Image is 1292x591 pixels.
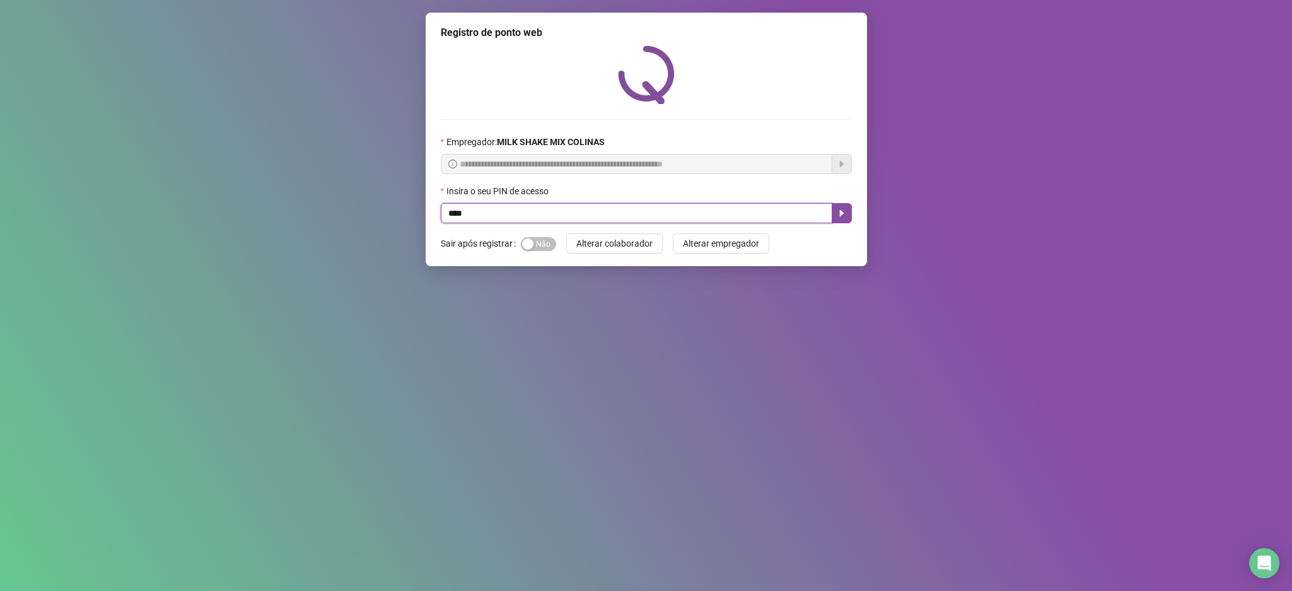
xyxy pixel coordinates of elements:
[448,160,457,168] span: info-circle
[618,45,675,104] img: QRPoint
[576,237,653,250] span: Alterar colaborador
[446,135,605,149] span: Empregador :
[441,233,521,254] label: Sair após registrar
[497,137,605,147] strong: MILK SHAKE MIX COLINAS
[441,25,852,40] div: Registro de ponto web
[683,237,759,250] span: Alterar empregador
[1249,548,1279,578] div: Open Intercom Messenger
[566,233,663,254] button: Alterar colaborador
[441,184,557,198] label: Insira o seu PIN de acesso
[673,233,769,254] button: Alterar empregador
[837,208,847,218] span: caret-right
